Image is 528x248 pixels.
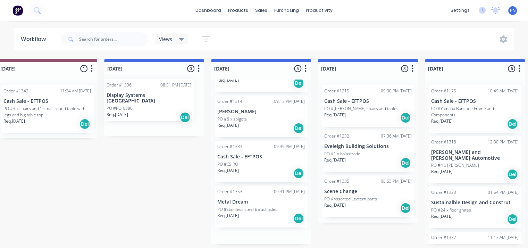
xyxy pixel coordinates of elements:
[214,65,283,72] input: Enter column name…
[271,5,302,16] div: purchasing
[192,5,225,16] a: dashboard
[0,65,69,72] input: Enter column name…
[428,65,496,72] input: Enter column name…
[321,65,389,72] input: Enter column name…
[225,5,252,16] div: products
[80,65,87,72] span: 1
[401,65,408,72] span: 3
[294,65,301,72] span: 5
[187,65,194,72] span: 0
[252,5,271,16] div: sales
[79,32,148,46] input: Search for orders...
[159,35,172,43] span: Views
[302,5,336,16] div: productivity
[12,5,23,16] img: Factory
[510,7,516,14] span: PN
[21,35,49,43] div: Workflow
[447,5,473,16] div: settings
[508,65,515,72] span: 6
[107,65,176,72] input: Enter column name…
